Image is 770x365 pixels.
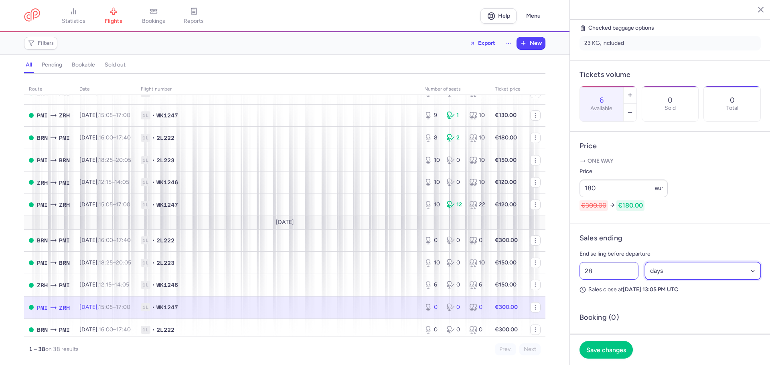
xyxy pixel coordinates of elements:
[59,178,70,187] span: PMI
[424,201,440,209] div: 10
[726,105,738,111] p: Total
[99,259,113,266] time: 18:25
[469,236,485,244] div: 0
[134,7,174,25] a: bookings
[447,111,463,119] div: 1
[141,259,150,267] span: 1L
[152,236,155,244] span: •
[37,325,48,334] span: BRN
[99,201,130,208] span: –
[99,326,113,333] time: 16:00
[580,329,761,348] p: This flight has no booking at this time.
[59,303,70,312] span: ZRH
[419,83,490,95] th: number of seats
[141,178,150,186] span: 1L
[156,281,178,289] span: WK1246
[156,303,178,311] span: WK1247
[580,36,761,50] li: 23 KG, included
[26,61,32,69] h4: all
[480,8,517,24] a: Help
[655,185,663,192] span: eur
[469,259,485,267] div: 10
[424,156,440,164] div: 10
[530,40,542,46] span: New
[59,281,70,290] span: PMI
[495,304,518,311] strong: €300.00
[469,134,485,142] div: 10
[495,201,517,208] strong: €120.00
[38,40,54,46] span: Filters
[495,179,517,186] strong: €120.00
[79,326,131,333] span: [DATE],
[99,157,113,163] time: 18:25
[136,83,419,95] th: Flight number
[469,156,485,164] div: 10
[590,105,612,112] label: Available
[447,236,463,244] div: 0
[99,326,131,333] span: –
[152,303,155,311] span: •
[79,304,130,311] span: [DATE],
[79,179,129,186] span: [DATE],
[580,286,761,293] p: Sales close at
[495,237,518,244] strong: €300.00
[521,8,545,24] button: Menu
[447,281,463,289] div: 0
[152,259,155,267] span: •
[469,178,485,186] div: 10
[580,23,761,33] h5: Checked baggage options
[79,201,130,208] span: [DATE],
[184,18,204,25] span: reports
[580,179,668,197] input: ---
[478,40,495,46] span: Export
[156,111,178,119] span: WK1247
[59,111,70,120] span: ZRH
[152,201,155,209] span: •
[99,201,113,208] time: 15:05
[99,281,111,288] time: 12:15
[141,201,150,209] span: 1L
[580,262,638,280] input: ##
[490,83,525,95] th: Ticket price
[37,303,48,312] span: PMI
[668,96,673,104] p: 0
[37,111,48,120] span: PMI
[141,111,150,119] span: 1L
[75,83,136,95] th: date
[37,281,48,290] span: ZRH
[469,111,485,119] div: 10
[116,259,131,266] time: 20:05
[99,179,129,186] span: –
[99,134,131,141] span: –
[424,303,440,311] div: 0
[495,326,518,333] strong: €300.00
[99,237,131,244] span: –
[580,313,619,322] h4: Booking (0)
[152,111,155,119] span: •
[495,112,517,119] strong: €130.00
[495,134,517,141] strong: €180.00
[616,200,644,211] span: €180.00
[99,112,130,119] span: –
[79,112,130,119] span: [DATE],
[99,304,130,311] span: –
[495,259,517,266] strong: €150.00
[156,326,174,334] span: 2L222
[24,83,75,95] th: route
[156,178,178,186] span: WK1246
[53,7,93,25] a: statistics
[29,346,45,353] strong: 1 – 38
[141,326,150,334] span: 1L
[447,326,463,334] div: 0
[105,61,126,69] h4: sold out
[276,219,294,226] span: [DATE]
[424,111,440,119] div: 9
[62,18,85,25] span: statistics
[115,179,129,186] time: 14:05
[99,237,113,244] time: 16:00
[469,201,485,209] div: 22
[495,281,517,288] strong: €150.00
[447,178,463,186] div: 0
[174,7,214,25] a: reports
[580,167,668,176] label: Price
